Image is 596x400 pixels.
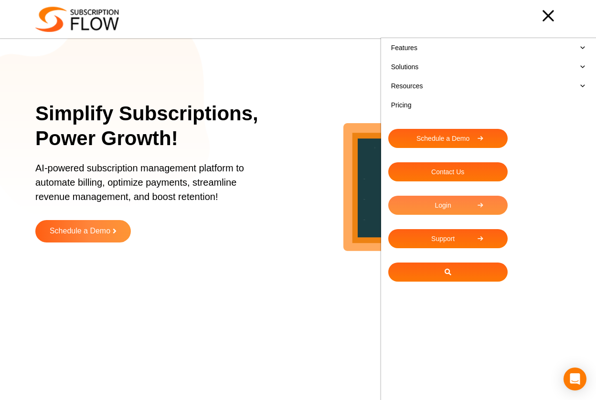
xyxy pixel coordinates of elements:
a: Features [388,38,589,57]
a: Pricing [388,95,589,115]
div: Open Intercom Messenger [564,368,586,390]
a: Login [388,196,508,215]
a: Resources [388,76,589,95]
a: Contact Us [388,162,508,181]
a: Support [388,229,508,248]
a: Schedule a Demo [388,129,508,148]
a: Solutions [388,57,589,76]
